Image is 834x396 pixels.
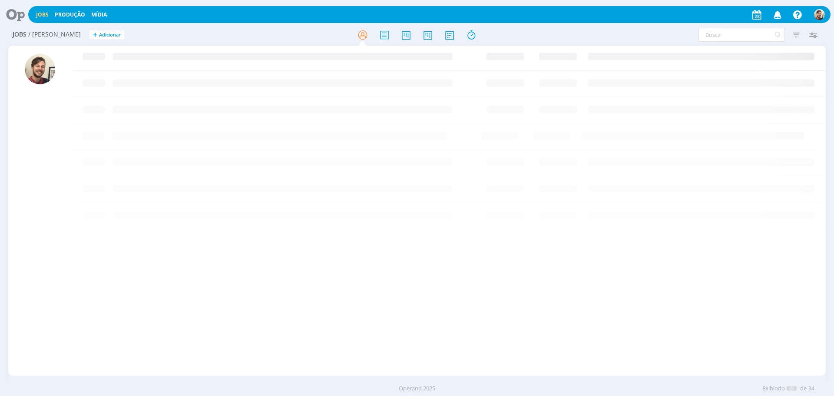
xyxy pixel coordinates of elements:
button: G [814,7,825,22]
span: Adicionar [99,32,121,38]
span: Exibindo [762,384,785,393]
span: 34 [808,384,814,393]
button: Jobs [33,11,51,18]
img: G [814,9,825,20]
a: Mídia [91,11,107,18]
span: / [PERSON_NAME] [28,31,81,38]
input: Busca [698,28,785,42]
img: G [25,54,55,84]
button: Produção [52,11,88,18]
button: +Adicionar [89,30,124,40]
span: Jobs [13,31,26,38]
span: de [800,384,807,393]
span: + [93,30,97,40]
button: Mídia [89,11,109,18]
a: Produção [55,11,85,18]
a: Jobs [36,11,49,18]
